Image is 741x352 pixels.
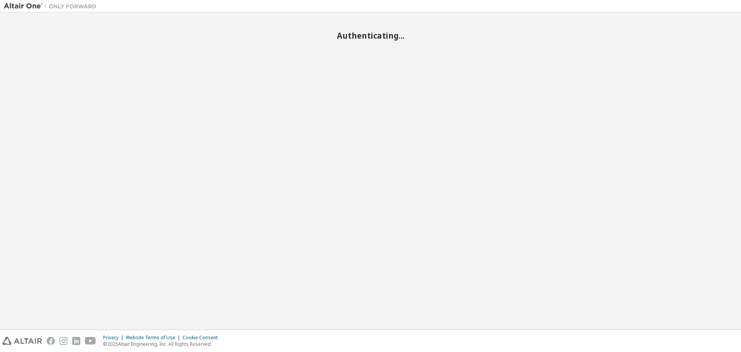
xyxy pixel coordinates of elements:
h2: Authenticating... [4,31,737,41]
p: © 2025 Altair Engineering, Inc. All Rights Reserved. [103,341,222,347]
div: Cookie Consent [183,335,222,341]
img: linkedin.svg [72,337,80,345]
img: instagram.svg [59,337,68,345]
div: Privacy [103,335,126,341]
img: facebook.svg [47,337,55,345]
img: altair_logo.svg [2,337,42,345]
img: Altair One [4,2,100,10]
img: youtube.svg [85,337,96,345]
div: Website Terms of Use [126,335,183,341]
